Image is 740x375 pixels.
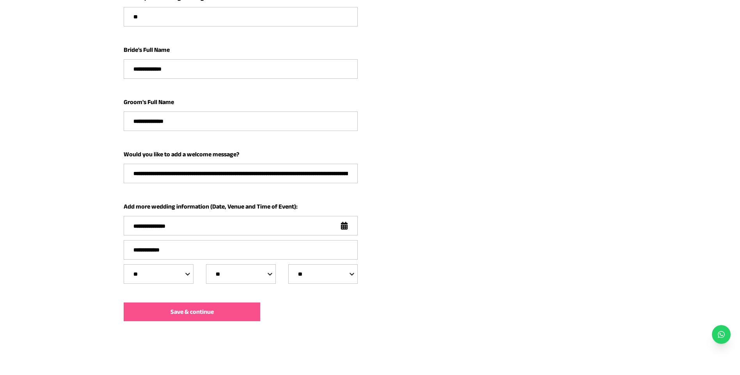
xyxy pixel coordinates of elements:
h6: Groom's Full Name [124,97,616,107]
h6: Would you like to add a welcome message? [124,150,616,159]
h6: Bride's Full Name [124,45,616,55]
h6: Add more wedding information (Date, Venue and Time of Event): [124,202,616,211]
span: Save & continue [170,307,214,317]
button: Save & continue [124,302,260,321]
